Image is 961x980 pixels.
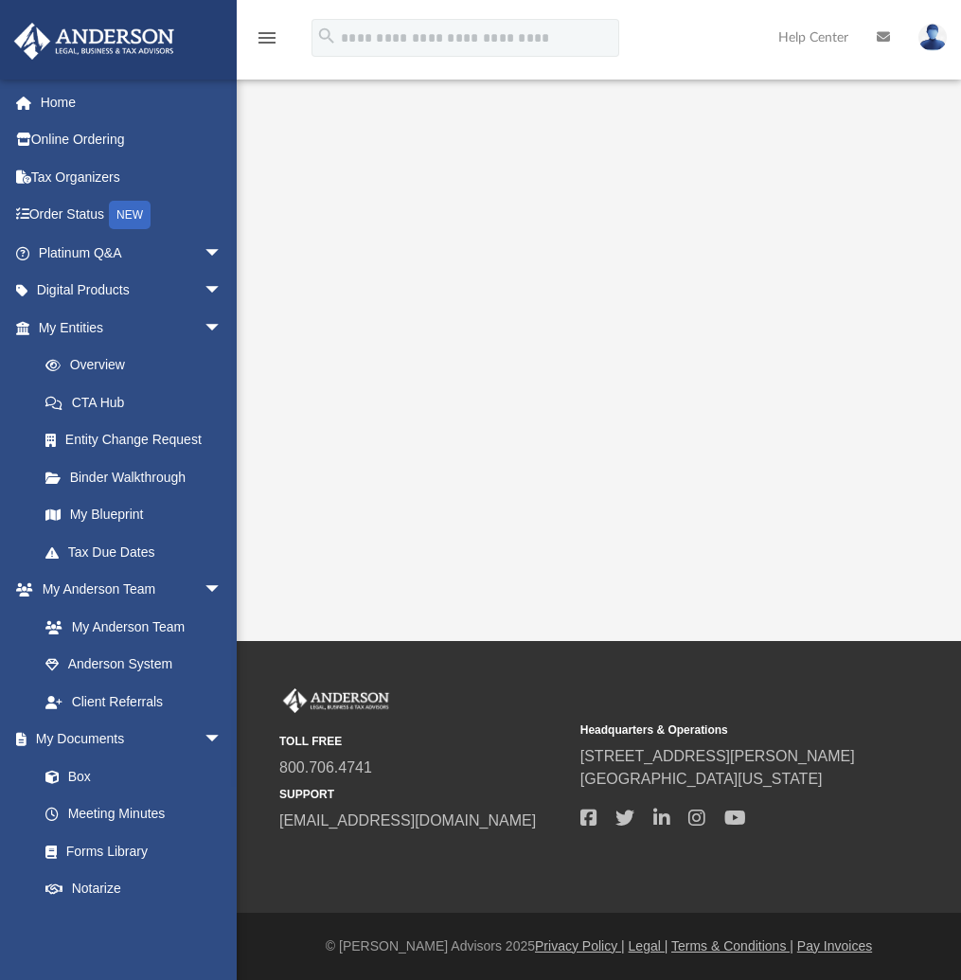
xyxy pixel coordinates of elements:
[256,27,278,49] i: menu
[797,938,872,953] a: Pay Invoices
[27,870,241,908] a: Notarize
[13,272,251,310] a: Digital Productsarrow_drop_down
[27,757,232,795] a: Box
[27,683,241,721] a: Client Referrals
[580,748,855,764] a: [STREET_ADDRESS][PERSON_NAME]
[279,759,372,775] a: 800.706.4741
[27,496,241,534] a: My Blueprint
[279,733,567,750] small: TOLL FREE
[27,832,232,870] a: Forms Library
[204,571,241,610] span: arrow_drop_down
[27,646,241,684] a: Anderson System
[580,771,823,787] a: [GEOGRAPHIC_DATA][US_STATE]
[27,608,232,646] a: My Anderson Team
[237,936,961,956] div: © [PERSON_NAME] Advisors 2025
[13,158,251,196] a: Tax Organizers
[27,383,251,421] a: CTA Hub
[204,234,241,273] span: arrow_drop_down
[671,938,793,953] a: Terms & Conditions |
[13,309,251,347] a: My Entitiesarrow_drop_down
[256,36,278,49] a: menu
[629,938,668,953] a: Legal |
[27,347,251,384] a: Overview
[13,121,251,159] a: Online Ordering
[9,23,180,60] img: Anderson Advisors Platinum Portal
[204,907,241,946] span: arrow_drop_down
[580,722,868,739] small: Headquarters & Operations
[13,234,251,272] a: Platinum Q&Aarrow_drop_down
[13,83,251,121] a: Home
[27,795,241,833] a: Meeting Minutes
[13,907,241,945] a: Online Learningarrow_drop_down
[279,786,567,803] small: SUPPORT
[204,309,241,347] span: arrow_drop_down
[27,421,251,459] a: Entity Change Request
[13,571,241,609] a: My Anderson Teamarrow_drop_down
[316,26,337,46] i: search
[279,688,393,713] img: Anderson Advisors Platinum Portal
[109,201,151,229] div: NEW
[918,24,947,51] img: User Pic
[13,721,241,758] a: My Documentsarrow_drop_down
[279,812,536,829] a: [EMAIL_ADDRESS][DOMAIN_NAME]
[535,938,625,953] a: Privacy Policy |
[13,196,251,235] a: Order StatusNEW
[27,458,251,496] a: Binder Walkthrough
[204,272,241,311] span: arrow_drop_down
[27,533,251,571] a: Tax Due Dates
[204,721,241,759] span: arrow_drop_down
